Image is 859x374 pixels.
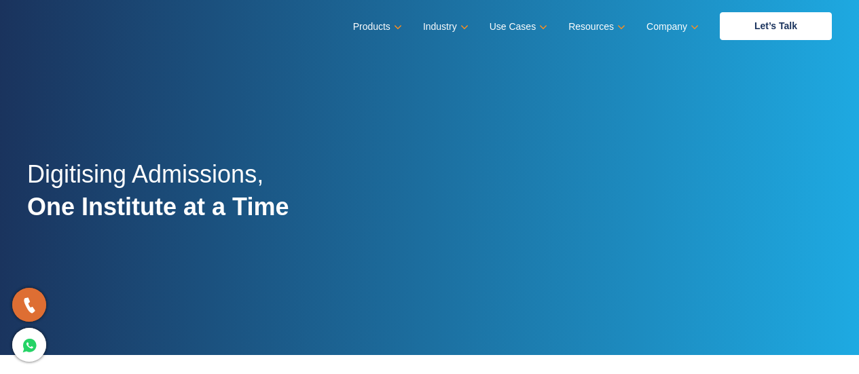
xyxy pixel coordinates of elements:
a: Company [646,17,696,37]
a: Use Cases [490,17,545,37]
a: Let’s Talk [720,12,832,40]
strong: One Institute at a Time [27,193,289,221]
a: Resources [568,17,623,37]
h2: Digitising Admissions, [27,158,289,238]
a: Products [353,17,399,37]
a: Industry [423,17,466,37]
